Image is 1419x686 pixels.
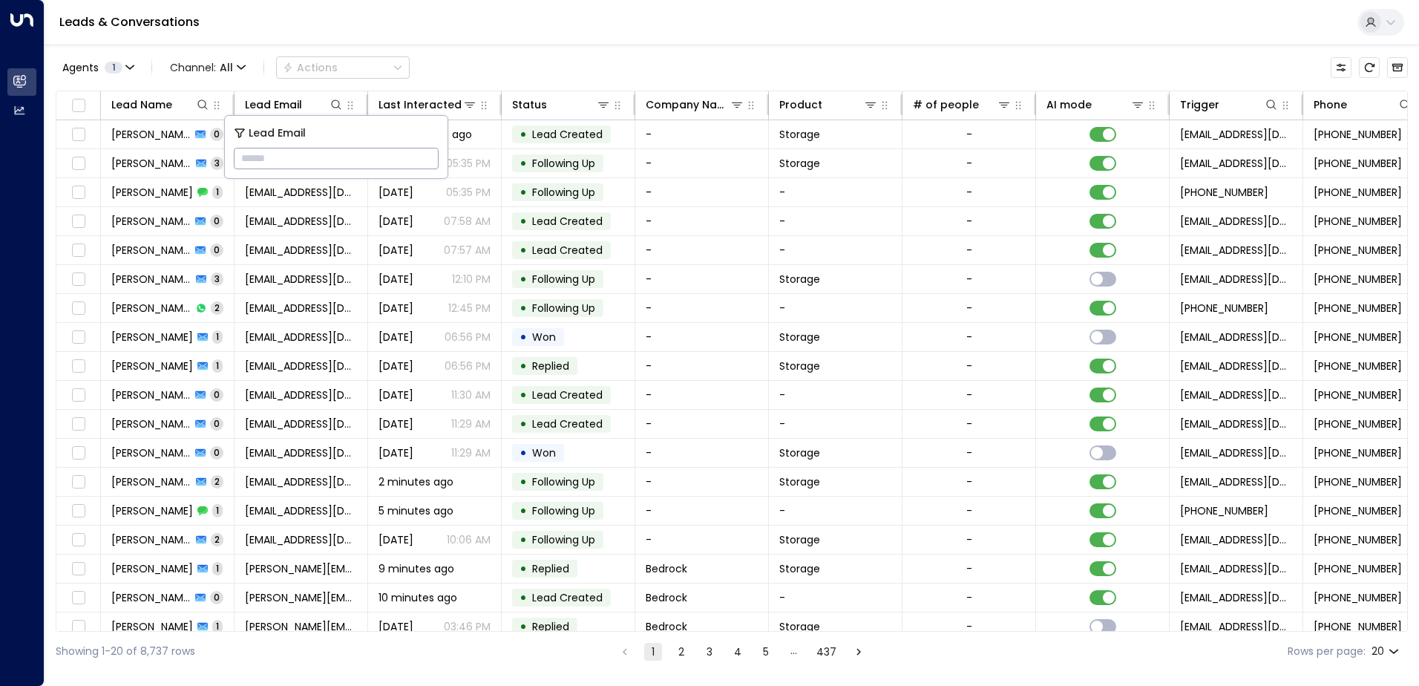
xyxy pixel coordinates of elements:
span: Jul 06, 2025 [378,359,413,373]
span: Charles Scott [111,416,191,431]
span: Storage [779,272,820,287]
div: • [520,122,527,147]
span: Won [532,330,556,344]
td: - [635,497,769,525]
td: - [769,178,902,206]
button: Go to page 437 [813,643,839,661]
span: Storage [779,127,820,142]
div: • [520,556,527,581]
td: - [635,236,769,264]
span: +447567890123 [1314,359,1402,373]
span: charlsescott221@gmail.com [245,301,357,316]
span: leads@space-station.co.uk [1180,416,1292,431]
span: charlsescott221@gmail.com [245,359,357,373]
a: Leads & Conversations [59,13,200,30]
span: leads@space-station.co.uk [1180,156,1292,171]
span: Won [532,445,556,460]
span: leads@space-station.co.uk [1180,474,1292,489]
span: Storage [779,445,820,460]
span: 3 [211,272,223,285]
div: - [966,330,972,344]
div: Button group with a nested menu [276,56,410,79]
span: Yesterday [378,619,413,634]
span: 3 [211,157,223,169]
div: - [966,359,972,373]
span: 2 [211,301,223,314]
span: 10 minutes ago [378,590,457,605]
span: 1 [212,359,223,372]
span: 0 [210,215,223,227]
span: Charles Scott [111,301,191,316]
span: charlsescott221@gmail.com [245,388,357,402]
button: page 1 [644,643,662,661]
span: Charles Scott [111,243,191,258]
span: leads@space-station.co.uk [1180,561,1292,576]
span: Constantina Evangelou [111,532,191,547]
span: 0 [210,128,223,140]
span: fred.flinstone@bedrock.com [245,619,357,634]
td: - [635,207,769,235]
button: Go to page 4 [729,643,747,661]
span: Toggle select row [69,299,88,318]
p: 12:45 PM [448,301,491,316]
div: Status [512,96,547,114]
span: Charles Scott [111,127,191,142]
button: Go to page 5 [757,643,775,661]
span: +441234567890 [1314,619,1402,634]
span: 1 [212,504,223,517]
span: +447567890123 [1180,301,1268,316]
div: Actions [283,61,338,74]
span: constantinaeva2000@hotmail.com [245,503,357,518]
p: 11:30 AM [451,388,491,402]
div: Lead Email [245,96,344,114]
button: Agents1 [56,57,140,78]
span: 2 minutes ago [378,474,453,489]
td: - [635,439,769,467]
div: AI mode [1046,96,1092,114]
span: Toggle select row [69,415,88,434]
span: Fred Flinstone [111,561,193,576]
div: Company Name [646,96,730,114]
span: Jul 06, 2025 [378,330,413,344]
span: Lead Email [249,125,306,142]
p: 03:46 PM [444,619,491,634]
div: • [520,440,527,465]
div: • [520,238,527,263]
span: Jul 01, 2025 [378,416,413,431]
span: +447567890123 [1314,272,1402,287]
div: • [520,527,527,552]
span: fred.flinstone@bedrock.com [245,561,357,576]
span: leads@space-station.co.uk [1180,243,1292,258]
div: • [520,498,527,523]
span: +441234567890 [1314,590,1402,605]
span: Replied [532,561,569,576]
span: Toggle select row [69,270,88,289]
span: 1 [212,330,223,343]
span: Following Up [532,503,595,518]
div: Showing 1-20 of 8,737 rows [56,644,195,659]
td: - [769,497,902,525]
span: Toggle select row [69,618,88,636]
div: Lead Name [111,96,210,114]
span: Toggle select row [69,154,88,173]
div: • [520,614,527,639]
span: 0 [210,446,223,459]
span: leads@space-station.co.uk [1180,590,1292,605]
span: Marie Wylde [111,474,191,489]
div: # of people [913,96,979,114]
span: Storage [779,532,820,547]
span: 1 [212,562,223,575]
span: Charles Scott [111,388,191,402]
div: • [520,324,527,350]
div: - [966,388,972,402]
span: Toggle select row [69,473,88,491]
p: 10:06 AM [447,532,491,547]
div: AI mode [1046,96,1145,114]
div: • [520,267,527,292]
td: - [635,381,769,409]
span: 0 [210,244,223,256]
span: Following Up [532,185,595,200]
span: Aug 04, 2025 [378,214,413,229]
div: Lead Name [111,96,172,114]
span: Following Up [532,301,595,316]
